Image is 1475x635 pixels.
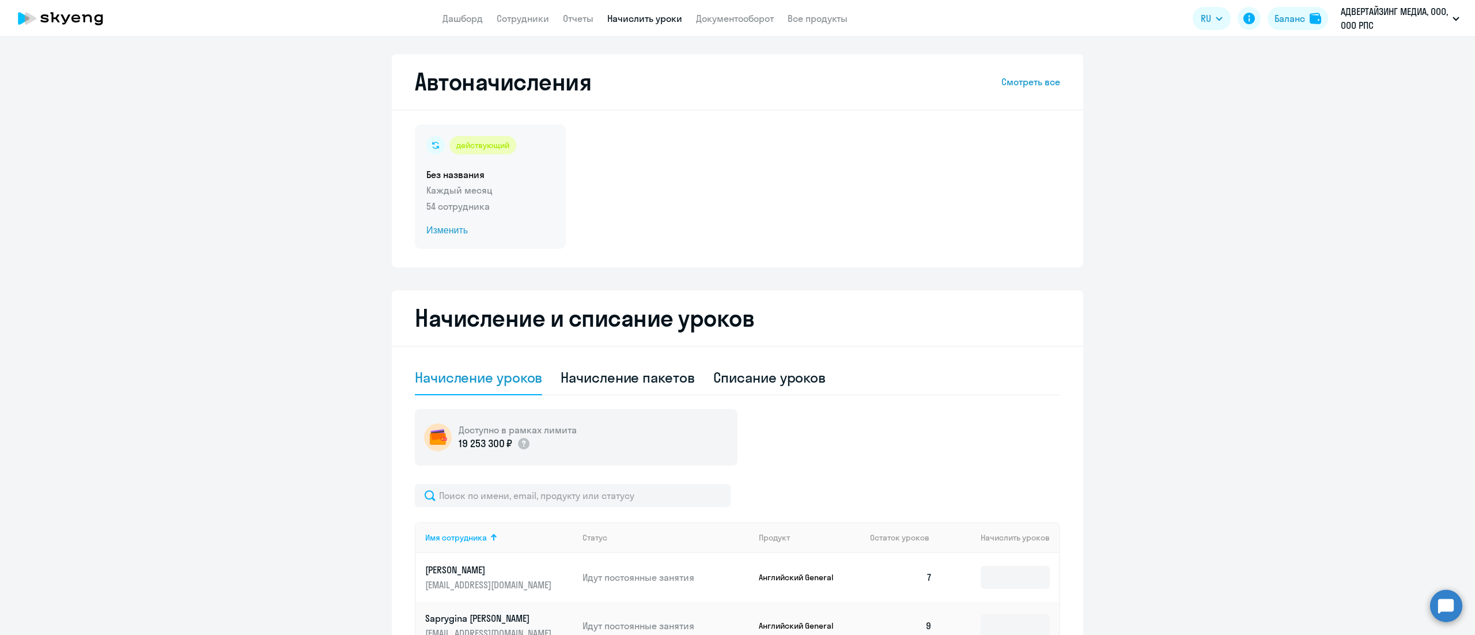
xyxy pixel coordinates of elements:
a: Все продукты [788,13,848,24]
p: [EMAIL_ADDRESS][DOMAIN_NAME] [425,579,554,591]
button: RU [1193,7,1231,30]
div: Статус [583,532,750,543]
p: Английский General [759,572,845,583]
div: Имя сотрудника [425,532,487,543]
p: Saprygina [PERSON_NAME] [425,612,554,625]
div: Баланс [1274,12,1305,25]
img: balance [1310,13,1321,24]
div: Продукт [759,532,790,543]
div: Начисление пакетов [561,368,694,387]
span: RU [1201,12,1211,25]
div: действующий [449,136,516,154]
span: Изменить [426,224,554,237]
a: Отчеты [563,13,593,24]
input: Поиск по имени, email, продукту или статусу [415,484,731,507]
div: Списание уроков [713,368,826,387]
a: Документооборот [696,13,774,24]
div: Остаток уроков [870,532,941,543]
p: 54 сотрудника [426,199,554,213]
div: Продукт [759,532,861,543]
div: Статус [583,532,607,543]
p: Английский General [759,621,845,631]
h2: Начисление и списание уроков [415,304,1060,332]
a: Смотреть все [1001,75,1060,89]
th: Начислить уроков [941,522,1059,553]
h5: Без названия [426,168,554,181]
h5: Доступно в рамках лимита [459,424,577,436]
div: Имя сотрудника [425,532,573,543]
p: Идут постоянные занятия [583,571,750,584]
h2: Автоначисления [415,68,591,96]
div: Начисление уроков [415,368,542,387]
p: Идут постоянные занятия [583,619,750,632]
a: Дашборд [442,13,483,24]
img: wallet-circle.png [424,424,452,451]
a: [PERSON_NAME][EMAIL_ADDRESS][DOMAIN_NAME] [425,564,573,591]
a: Сотрудники [497,13,549,24]
button: АДВЕРТАЙЗИНГ МЕДИА, ООО, ООО РПС [1335,5,1465,32]
td: 7 [861,553,941,602]
p: АДВЕРТАЙЗИНГ МЕДИА, ООО, ООО РПС [1341,5,1448,32]
p: Каждый месяц [426,183,554,197]
button: Балансbalance [1268,7,1328,30]
p: 19 253 300 ₽ [459,436,512,451]
span: Остаток уроков [870,532,929,543]
p: [PERSON_NAME] [425,564,554,576]
a: Начислить уроки [607,13,682,24]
